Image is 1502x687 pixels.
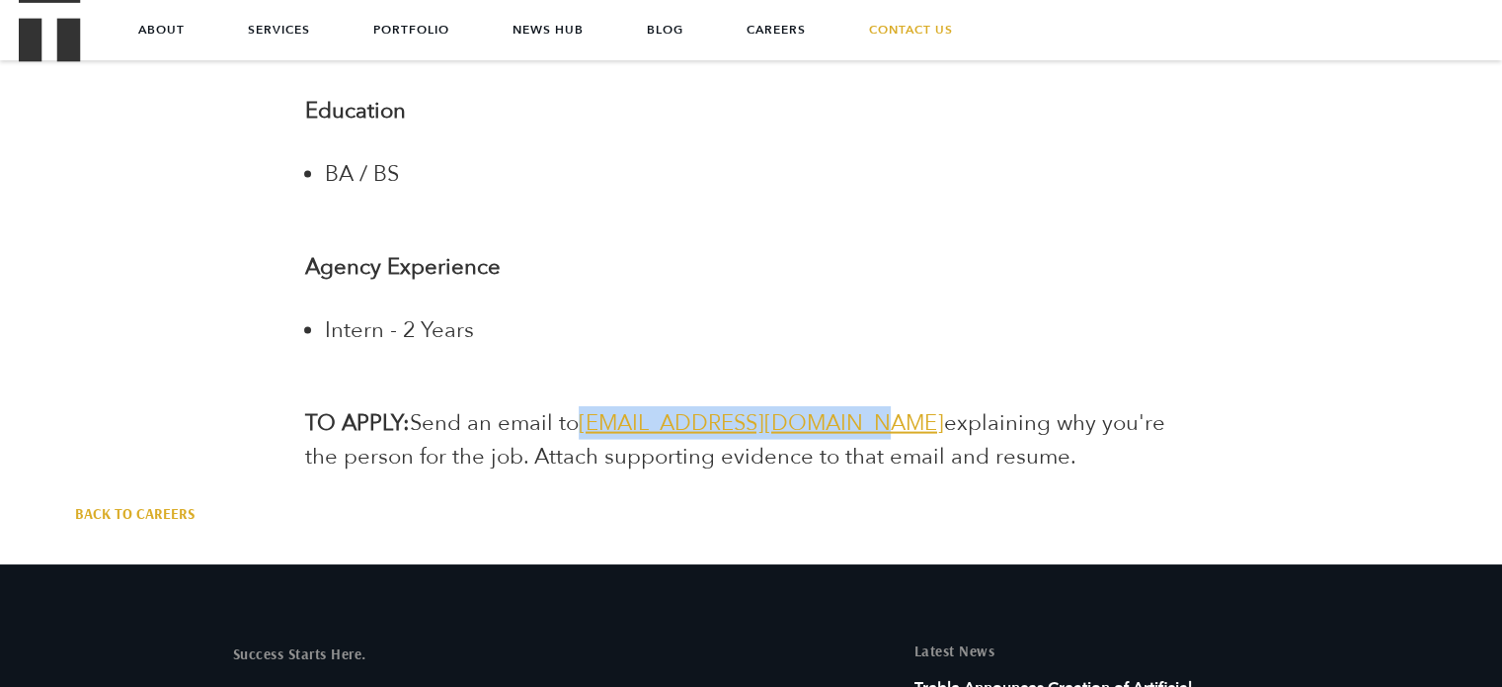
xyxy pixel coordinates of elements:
a: Back to Careers [75,504,195,524]
mark: Success Starts Here. [233,644,366,663]
a: [EMAIL_ADDRESS][DOMAIN_NAME] [579,408,944,438]
h5: Latest News [914,644,1270,658]
b: TO APPLY: [305,408,410,438]
strong: Agency Experience [305,252,501,282]
li: BA / BS [325,157,1197,191]
li: Intern - 2 Years [325,313,1197,347]
span: Send an email to [410,408,579,438]
strong: Education [305,96,406,126]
